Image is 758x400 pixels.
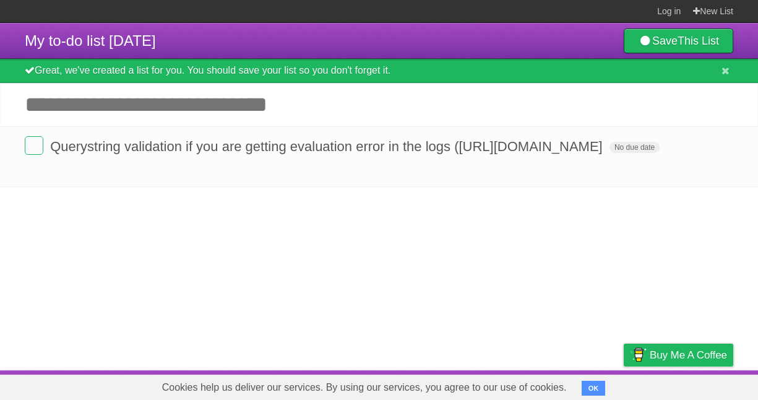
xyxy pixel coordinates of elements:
[609,142,660,153] span: No due date
[25,32,156,49] span: My to-do list [DATE]
[500,373,550,397] a: Developers
[582,381,606,396] button: OK
[50,139,606,154] span: Querystring validation if you are getting evaluation error in the logs ([URL][DOMAIN_NAME]
[630,344,647,365] img: Buy me a coffee
[678,35,719,47] b: This List
[655,373,733,397] a: Suggest a feature
[624,344,733,367] a: Buy me a coffee
[25,136,43,155] label: Done
[624,28,733,53] a: SaveThis List
[608,373,640,397] a: Privacy
[566,373,593,397] a: Terms
[150,375,579,400] span: Cookies help us deliver our services. By using our services, you agree to our use of cookies.
[459,373,485,397] a: About
[650,344,727,366] span: Buy me a coffee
